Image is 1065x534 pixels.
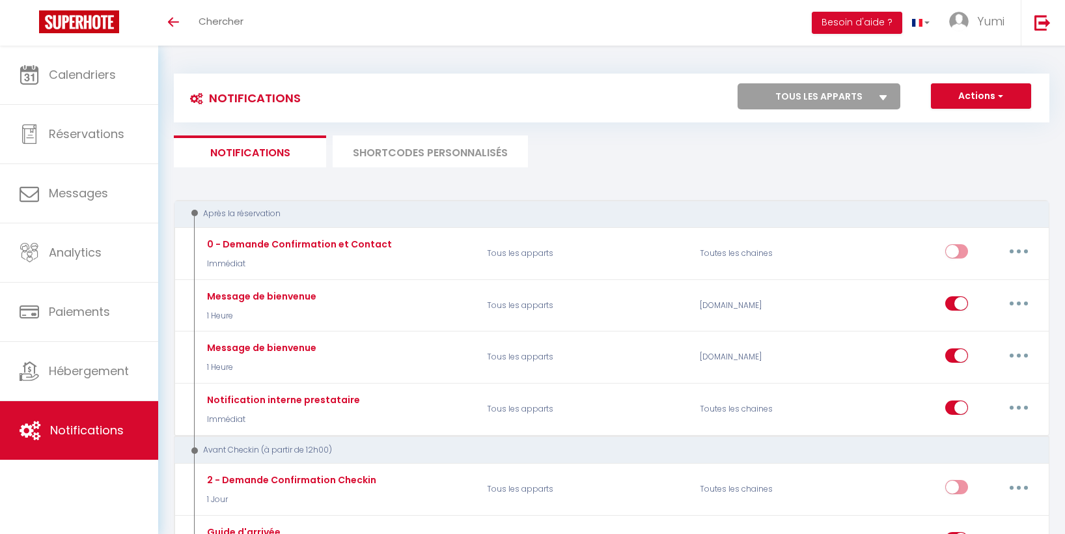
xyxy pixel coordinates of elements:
[691,339,833,376] div: [DOMAIN_NAME]
[204,473,376,487] div: 2 - Demande Confirmation Checkin
[931,83,1031,109] button: Actions
[478,391,691,429] p: Tous les apparts
[812,12,902,34] button: Besoin d'aide ?
[50,422,124,438] span: Notifications
[691,391,833,429] div: Toutes les chaines
[204,494,376,506] p: 1 Jour
[977,13,1004,29] span: Yumi
[204,289,316,303] div: Message de bienvenue
[333,135,528,167] li: SHORTCODES PERSONNALISÉS
[49,126,124,142] span: Réservations
[691,287,833,324] div: [DOMAIN_NAME]
[174,135,326,167] li: Notifications
[204,341,316,355] div: Message de bienvenue
[39,10,119,33] img: Super Booking
[949,12,969,31] img: ...
[199,14,243,28] span: Chercher
[49,363,129,379] span: Hébergement
[184,83,301,113] h3: Notifications
[478,470,691,508] p: Tous les apparts
[204,414,360,426] p: Immédiat
[204,310,316,322] p: 1 Heure
[204,258,392,270] p: Immédiat
[204,393,360,407] div: Notification interne prestataire
[204,237,392,251] div: 0 - Demande Confirmation et Contact
[49,303,110,320] span: Paiements
[49,66,116,83] span: Calendriers
[186,444,1021,457] div: Avant Checkin (à partir de 12h00)
[49,244,102,260] span: Analytics
[1034,14,1051,31] img: logout
[691,234,833,272] div: Toutes les chaines
[478,234,691,272] p: Tous les apparts
[478,339,691,376] p: Tous les apparts
[186,208,1021,220] div: Après la réservation
[691,470,833,508] div: Toutes les chaines
[204,361,316,374] p: 1 Heure
[49,185,108,201] span: Messages
[478,287,691,324] p: Tous les apparts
